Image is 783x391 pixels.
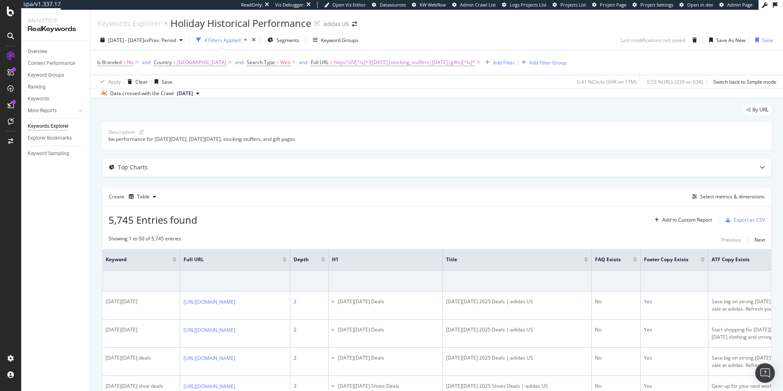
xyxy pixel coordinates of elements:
div: Last modifications not saved [621,37,685,44]
div: RealKeywords [28,24,84,34]
button: and [142,58,150,66]
div: Data crossed with the Crawl [110,90,174,97]
div: Create [109,190,159,203]
button: Add Filter [482,58,515,67]
div: ReadOnly: [241,2,263,8]
li: [DATE][DATE] Deals [338,326,439,333]
span: FAQ Exists [595,256,621,263]
div: Viz Debugger: [275,2,305,8]
button: Save [151,75,173,88]
span: = [123,59,126,66]
button: Switch back to Simple mode [710,75,776,88]
a: [URL][DOMAIN_NAME] [184,298,235,306]
div: [DATE][DATE] 2025 Deals | adidas US [446,298,588,305]
div: Holiday Historical Performance [170,16,311,30]
span: Datasources [380,2,406,8]
span: Country [154,59,172,66]
button: and [235,58,243,66]
div: [DATE][DATE] 2025 Deals | adidas US [446,354,588,362]
span: Full URL [184,256,270,263]
a: Keywords Explorer [97,19,161,28]
button: [DATE] [174,89,203,98]
button: Keyword Groups [310,33,362,47]
div: and [235,59,243,66]
div: 2 [294,298,325,305]
span: Web [280,57,290,68]
div: Save [161,78,173,85]
li: [DATE][DATE] Deals [338,354,439,362]
span: = [276,59,279,66]
button: Add to Custom Report [651,213,712,227]
span: Segments [276,37,299,44]
a: Explorer Bookmarks [28,134,84,142]
span: By URL [752,107,768,112]
div: No [595,298,637,305]
div: Explorer Bookmarks [28,134,72,142]
button: Next [754,235,765,245]
span: Open Viz Editor [332,2,366,8]
div: 2 [294,326,325,333]
div: 4 Filters Applied [204,37,241,44]
div: Add Filter [493,59,515,66]
div: Ranking [28,83,46,91]
a: Content Performance [28,59,84,68]
div: Keyword Groups [28,71,64,80]
a: Project Settings [633,2,673,8]
div: Save As New [716,37,745,44]
div: and [299,59,307,66]
button: 4 Filters Applied [193,33,250,47]
div: Keywords Explorer [28,122,69,131]
a: More Reports [28,107,76,115]
button: Previous [721,235,741,245]
div: Previous [721,236,741,243]
div: times [250,36,257,44]
span: = [330,59,333,66]
a: Logs Projects List [502,2,546,8]
a: Admin Crawl List [452,2,496,8]
button: and [299,58,307,66]
div: 0.53 % URLs ( 339 on 63K ) [647,78,703,85]
span: Search Type [247,59,275,66]
div: [DATE][DATE] [106,326,177,333]
div: Yes [644,354,705,362]
div: kw performance for [DATE][DATE], [DATE][DATE], stocking stuffers, and gift pages [108,136,765,142]
li: [DATE][DATE] Shoes Deals [338,382,439,390]
a: Projects List [553,2,586,8]
div: [DATE][DATE] 2025 Deals | adidas US [446,326,588,333]
div: Add to Custom Report [662,218,712,222]
div: [DATE][DATE] [106,298,177,305]
a: Datasources [372,2,406,8]
a: KW Webflow [412,2,446,8]
button: Apply [97,75,121,88]
div: Clear [135,78,148,85]
div: [DATE][DATE] shoe deals [106,382,177,390]
div: 3 [294,382,325,390]
span: Footer Copy Exists [644,256,688,263]
span: 2025 Sep. 2nd [177,90,193,97]
button: Export as CSV [722,213,765,227]
a: Overview [28,47,84,56]
span: Title [446,256,572,263]
div: Yes [644,298,705,305]
div: Apply [108,78,121,85]
div: 0.41 % Clicks ( 69K on 17M ) [577,78,637,85]
a: Project Page [592,2,626,8]
div: arrow-right-arrow-left [352,21,357,27]
div: Next [754,236,765,243]
button: Clear [124,75,148,88]
div: More Reports [28,107,57,115]
a: Ranking [28,83,84,91]
div: Top Charts [118,163,148,171]
span: 5,745 Entries found [108,213,197,227]
div: Export as CSV [734,216,765,223]
a: Keyword Groups [28,71,84,80]
span: Admin Crawl List [460,2,496,8]
div: Add Filter Group [529,59,566,66]
div: Yes [644,382,705,390]
div: Yes [644,326,705,333]
span: No [127,57,133,68]
div: Select metrics & dimensions [700,193,765,200]
div: Showing 1 to 50 of 5,745 entries [108,235,181,245]
div: No [595,326,637,333]
span: Admin Page [727,2,752,8]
